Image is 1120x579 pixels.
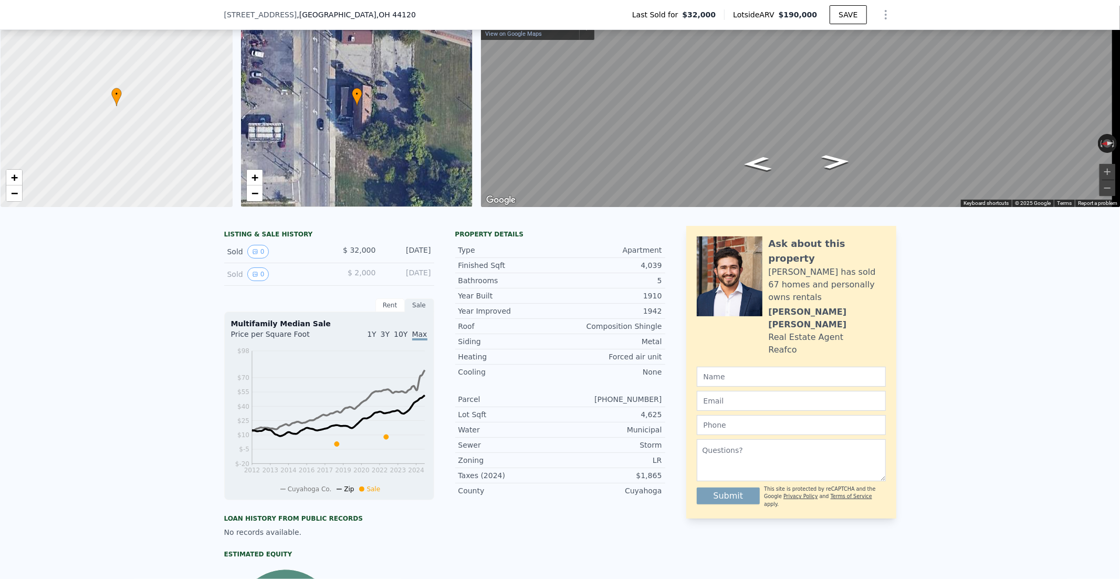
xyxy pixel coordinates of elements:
[458,260,560,271] div: Finished Sqft
[227,267,321,281] div: Sold
[352,89,362,99] span: •
[458,485,560,496] div: County
[1078,200,1117,206] a: Report a problem
[560,367,662,377] div: None
[484,193,518,207] img: Google
[733,9,778,20] span: Lotside ARV
[810,151,863,172] path: Go South, E 116th St
[297,9,416,20] span: , [GEOGRAPHIC_DATA]
[237,347,249,355] tspan: $98
[1097,139,1117,148] button: Reset the view
[343,246,375,254] span: $ 32,000
[875,4,896,25] button: Show Options
[408,467,424,474] tspan: 2024
[111,88,122,106] div: •
[6,185,22,201] a: Zoom out
[632,9,683,20] span: Last Sold for
[764,485,885,508] div: This site is protected by reCAPTCHA and the Google and apply.
[697,367,886,387] input: Name
[224,514,434,523] div: Loan history from public records
[560,321,662,332] div: Composition Shingle
[371,467,388,474] tspan: 2022
[769,331,844,344] div: Real Estate Agent
[381,330,390,338] span: 3Y
[455,230,665,239] div: Property details
[367,330,376,338] span: 1Y
[458,306,560,316] div: Year Improved
[458,409,560,420] div: Lot Sqft
[251,187,258,200] span: −
[458,245,560,255] div: Type
[247,170,263,185] a: Zoom in
[964,200,1009,207] button: Keyboard shortcuts
[394,330,407,338] span: 10Y
[769,344,797,356] div: Reafco
[458,321,560,332] div: Roof
[560,245,662,255] div: Apartment
[769,266,886,304] div: [PERSON_NAME] has sold 67 homes and personally owns rentals
[412,330,427,340] span: Max
[458,425,560,435] div: Water
[375,298,405,312] div: Rent
[384,245,431,259] div: [DATE]
[239,446,249,453] tspan: $-5
[11,187,18,200] span: −
[384,267,431,281] div: [DATE]
[111,89,122,99] span: •
[280,467,297,474] tspan: 2014
[484,193,518,207] a: Open this area in Google Maps (opens a new window)
[779,11,818,19] span: $190,000
[560,409,662,420] div: 4,625
[298,467,315,474] tspan: 2016
[697,488,760,504] button: Submit
[1100,164,1115,180] button: Zoom in
[247,245,269,259] button: View historical data
[458,291,560,301] div: Year Built
[247,267,269,281] button: View historical data
[231,318,427,329] div: Multifamily Median Sale
[1100,180,1115,196] button: Zoom out
[458,367,560,377] div: Cooling
[458,394,560,405] div: Parcel
[697,391,886,411] input: Email
[683,9,716,20] span: $32,000
[458,336,560,347] div: Siding
[560,425,662,435] div: Municipal
[697,415,886,435] input: Phone
[237,388,249,396] tspan: $55
[317,467,333,474] tspan: 2017
[237,417,249,425] tspan: $25
[335,467,351,474] tspan: 2019
[560,291,662,301] div: 1910
[224,550,434,559] div: Estimated Equity
[560,275,662,286] div: 5
[348,268,375,277] span: $ 2,000
[560,440,662,450] div: Storm
[769,236,886,266] div: Ask about this property
[560,470,662,481] div: $1,865
[560,260,662,271] div: 4,039
[458,470,560,481] div: Taxes (2024)
[1015,200,1051,206] span: © 2025 Google
[831,493,872,499] a: Terms of Service
[353,467,370,474] tspan: 2020
[783,493,818,499] a: Privacy Policy
[1057,200,1072,206] a: Terms (opens in new tab)
[344,485,354,493] span: Zip
[731,153,784,174] path: Go North, E 116th St
[830,5,866,24] button: SAVE
[458,440,560,450] div: Sewer
[237,374,249,381] tspan: $70
[458,455,560,466] div: Zoning
[560,306,662,316] div: 1942
[6,170,22,185] a: Zoom in
[235,460,249,468] tspan: $-20
[405,298,434,312] div: Sale
[224,527,434,537] div: No records available.
[560,485,662,496] div: Cuyahoga
[560,351,662,362] div: Forced air unit
[458,351,560,362] div: Heating
[237,403,249,410] tspan: $40
[231,329,329,346] div: Price per Square Foot
[251,171,258,184] span: +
